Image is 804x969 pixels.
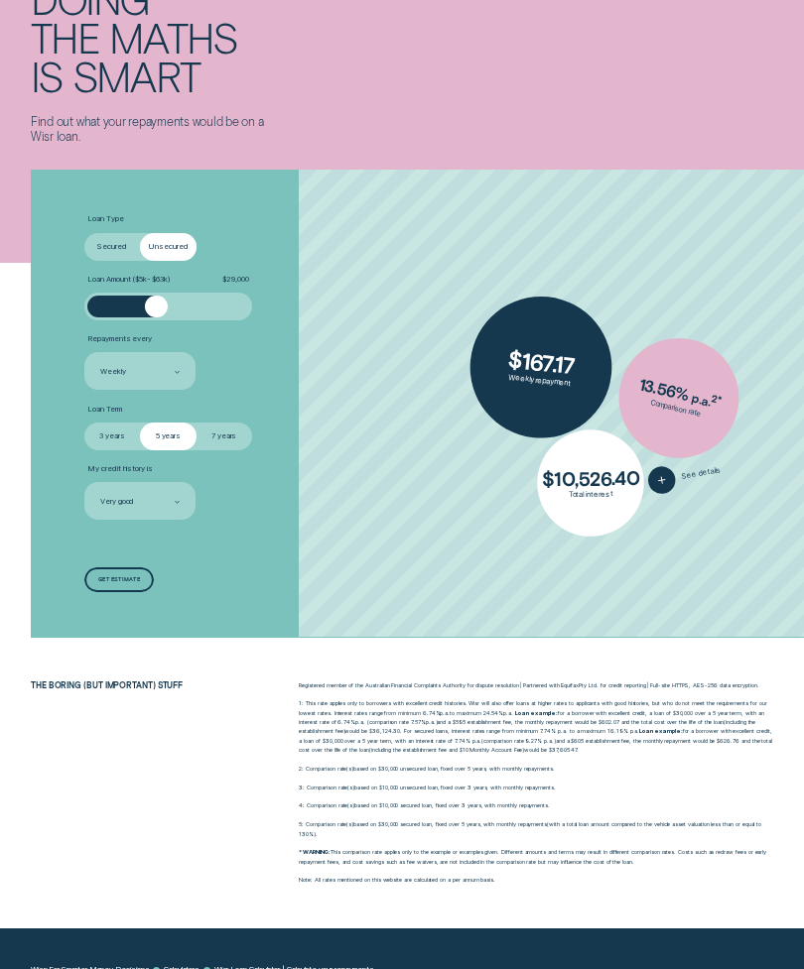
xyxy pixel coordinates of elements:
[589,682,597,688] span: Ltd
[84,567,154,592] a: Get estimate
[87,464,153,473] span: My credit history is
[87,405,121,414] span: Loan Term
[26,681,240,691] h2: The boring (but important) stuff
[426,719,436,725] span: p.a.
[503,710,513,716] span: Per Annum
[197,423,252,450] label: 7 years
[140,423,196,450] label: 5 years
[646,457,723,497] button: See details
[522,747,524,753] span: )
[579,682,587,688] span: P T Y
[140,233,196,261] label: Unsecured
[222,275,249,284] span: $ 29,000
[346,821,348,827] span: (
[682,466,722,482] span: See details
[299,848,773,867] p: This comparison rate applies only to the example or examples given. Different amounts and terms m...
[109,18,237,57] div: maths
[31,114,273,144] p: Find out what your repayments would be on a Wisr loan.
[639,728,682,734] strong: Loan example:
[547,821,549,827] span: (
[436,719,438,725] span: )
[367,719,369,725] span: (
[351,766,353,772] span: )
[299,820,773,839] p: 5: Comparison rate s based on $30,000 secured loan, fixed over 5 years, with monthly repayments w...
[299,784,773,792] p: 3: Comparison rate s based on $10,000 unsecured loan, fixed over 3 years, with monthly repayments.
[352,785,354,790] span: )
[724,719,726,725] span: (
[87,334,152,343] span: Repayments every
[299,801,773,810] p: 4: Comparison rate s based on $10,000 secured loan, fixed over 3 years, with monthly repayments.
[72,57,200,95] div: smart
[299,876,773,885] p: Note: All rates mentioned on this website are calculated on a per annum basis.
[355,719,365,725] span: Per Annum
[589,682,597,688] span: L T D
[299,699,773,755] p: 1: This rate applies only to borrowers with excellent credit histories. Wisr will also offer loan...
[100,498,134,507] div: Very good
[347,802,349,808] span: (
[426,719,436,725] span: Per Annum
[31,57,63,95] div: is
[440,710,450,716] span: p.a.
[503,710,513,716] span: p.a.
[84,423,140,450] label: 3 years
[347,785,349,790] span: (
[100,368,126,377] div: Weekly
[87,275,170,284] span: Loan Amount ( $5k - $63k )
[299,681,773,690] p: Registered member of the Australian Financial Complaints Authority for dispute resolution | Partn...
[352,802,354,808] span: )
[84,233,140,261] label: Secured
[554,738,556,744] span: )
[87,214,123,223] span: Loan Type
[299,765,773,774] p: 2: Comparison rate s based on $30,000 unsecured loan, fixed over 5 years, with monthly repayments.
[515,710,558,716] strong: Loan example:
[579,682,587,688] span: Pty
[355,719,365,725] span: p.a.
[343,728,345,734] span: )
[346,766,348,772] span: (
[481,738,483,744] span: (
[351,821,353,827] span: )
[31,18,99,57] div: the
[369,747,371,753] span: (
[314,831,316,837] span: )
[440,710,450,716] span: Per Annum
[299,849,330,855] strong: * WARNING:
